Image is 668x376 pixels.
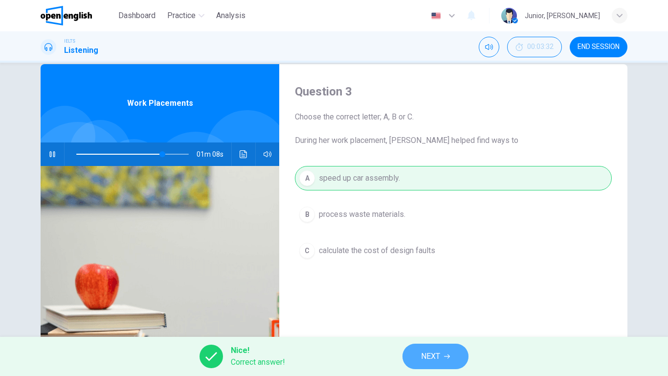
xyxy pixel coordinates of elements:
[64,38,75,45] span: IELTS
[507,37,562,57] button: 00:03:32
[64,45,98,56] h1: Listening
[167,10,196,22] span: Practice
[127,97,193,109] span: Work Placements
[507,37,562,57] div: Hide
[525,10,600,22] div: Junior, [PERSON_NAME]
[479,37,499,57] div: Mute
[41,6,92,25] img: OpenEnglish logo
[212,7,249,24] button: Analysis
[163,7,208,24] button: Practice
[421,350,440,363] span: NEXT
[570,37,627,57] button: END SESSION
[295,84,612,99] h4: Question 3
[578,43,620,51] span: END SESSION
[527,43,554,51] span: 00:03:32
[118,10,156,22] span: Dashboard
[114,7,159,24] button: Dashboard
[295,111,612,146] span: Choose the correct letter; A, B or C. During her work placement, [PERSON_NAME] helped find ways to
[41,6,114,25] a: OpenEnglish logo
[216,10,245,22] span: Analysis
[197,142,231,166] span: 01m 08s
[402,344,468,369] button: NEXT
[501,8,517,23] img: Profile picture
[231,345,285,356] span: Nice!
[236,142,251,166] button: Click to see the audio transcription
[231,356,285,368] span: Correct answer!
[430,12,442,20] img: en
